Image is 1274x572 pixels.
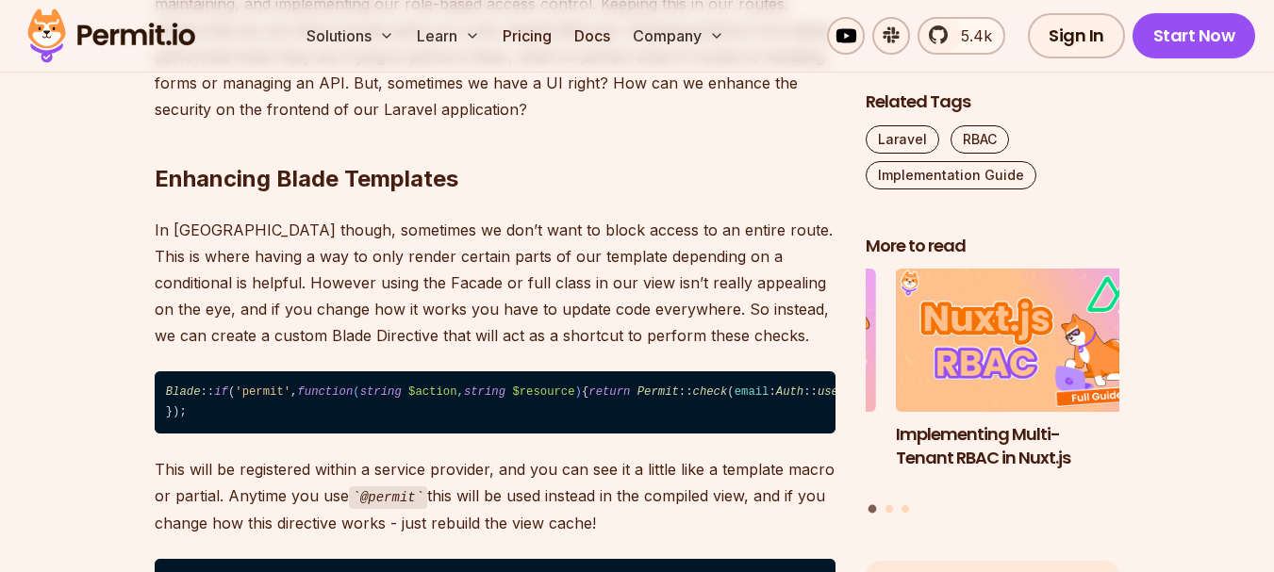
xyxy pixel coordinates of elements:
span: function [297,385,353,399]
span: check [693,385,728,399]
a: Implementation Guide [866,161,1036,189]
h2: Related Tags [866,90,1120,114]
span: return [588,385,630,399]
a: RBAC [951,125,1009,154]
code: @permit [349,486,428,509]
span: $resource [512,385,574,399]
span: Auth [776,385,803,399]
button: Go to slide 3 [902,505,909,513]
span: 5.4k [950,25,992,47]
span: , [360,385,575,399]
span: if [214,385,228,399]
img: Permit logo [19,4,204,68]
button: Go to slide 1 [869,505,877,514]
a: Sign In [1028,13,1125,58]
code: :: ( , { :: ( : :: ()->email, : , : ); }); [155,371,836,434]
a: Start Now [1133,13,1256,58]
p: In [GEOGRAPHIC_DATA] though, sometimes we don’t want to block access to an entire route. This is ... [155,217,836,349]
h2: Enhancing Blade Templates [155,89,836,194]
a: Pricing [495,17,559,55]
button: Company [625,17,732,55]
span: Permit [637,385,679,399]
span: email [735,385,769,399]
h2: More to read [866,235,1120,258]
a: Laravel [866,125,939,154]
span: string [464,385,505,399]
span: $action [408,385,456,399]
a: Docs [567,17,618,55]
span: 'permit' [235,385,290,399]
span: string [360,385,402,399]
h3: Policy-Based Access Control (PBAC) Isn’t as Great as You Think [621,423,876,493]
a: Implementing Multi-Tenant RBAC in Nuxt.jsImplementing Multi-Tenant RBAC in Nuxt.js [896,270,1150,494]
img: Policy-Based Access Control (PBAC) Isn’t as Great as You Think [621,270,876,413]
li: 3 of 3 [621,270,876,494]
span: user [818,385,845,399]
a: 5.4k [918,17,1005,55]
div: Posts [866,270,1120,516]
p: This will be registered within a service provider, and you can see it a little like a template ma... [155,456,836,536]
h3: Implementing Multi-Tenant RBAC in Nuxt.js [896,423,1150,470]
img: Implementing Multi-Tenant RBAC in Nuxt.js [896,270,1150,413]
span: Blade [166,385,201,399]
li: 1 of 3 [896,270,1150,494]
button: Go to slide 2 [885,505,893,513]
button: Learn [409,17,488,55]
span: ( ) [297,385,581,399]
button: Solutions [299,17,402,55]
